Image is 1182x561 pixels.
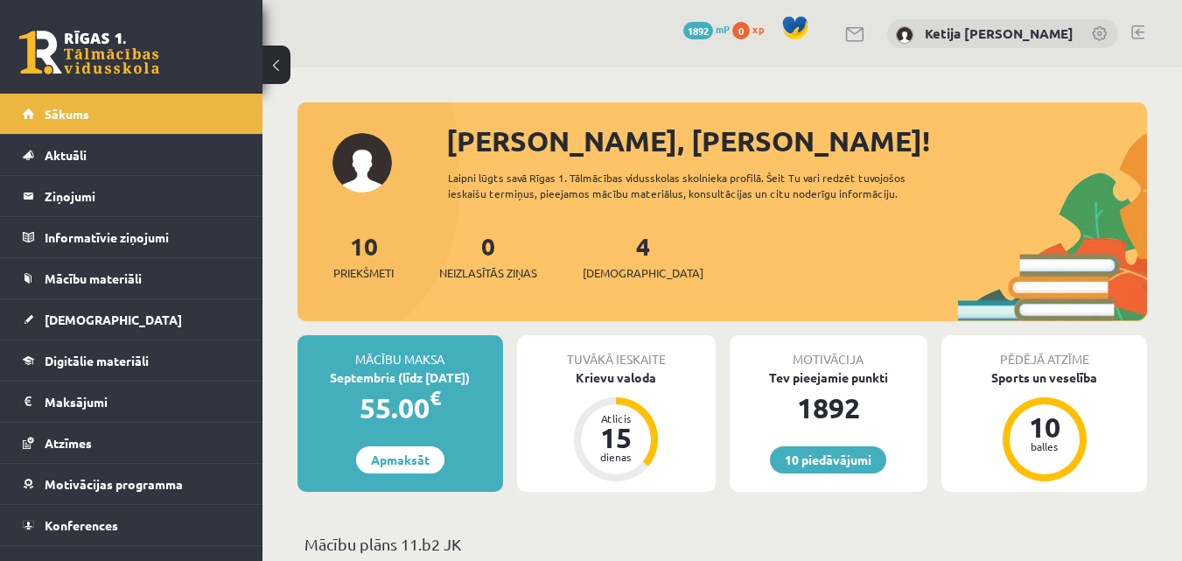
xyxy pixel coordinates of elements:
[583,230,703,282] a: 4[DEMOGRAPHIC_DATA]
[732,22,773,36] a: 0 xp
[45,476,183,492] span: Motivācijas programma
[45,382,241,422] legend: Maksājumi
[45,217,241,257] legend: Informatīvie ziņojumi
[23,464,241,504] a: Motivācijas programma
[941,368,1147,387] div: Sports un veselība
[517,368,716,484] a: Krievu valoda Atlicis 15 dienas
[683,22,730,36] a: 1892 mP
[730,335,928,368] div: Motivācija
[23,135,241,175] a: Aktuāli
[448,170,958,201] div: Laipni lūgts savā Rīgas 1. Tālmācības vidusskolas skolnieka profilā. Šeit Tu vari redzēt tuvojošo...
[297,368,503,387] div: Septembris (līdz [DATE])
[23,217,241,257] a: Informatīvie ziņojumi
[439,230,537,282] a: 0Neizlasītās ziņas
[45,270,142,286] span: Mācību materiāli
[517,368,716,387] div: Krievu valoda
[770,446,886,473] a: 10 piedāvājumi
[45,435,92,451] span: Atzīmes
[23,382,241,422] a: Maksājumi
[23,505,241,545] a: Konferences
[590,413,642,424] div: Atlicis
[583,264,703,282] span: [DEMOGRAPHIC_DATA]
[23,299,241,340] a: [DEMOGRAPHIC_DATA]
[925,25,1074,42] a: Ketija [PERSON_NAME]
[356,446,444,473] a: Apmaksāt
[730,368,928,387] div: Tev pieejamie punkti
[1018,441,1071,452] div: balles
[23,423,241,463] a: Atzīmes
[23,94,241,134] a: Sākums
[439,264,537,282] span: Neizlasītās ziņas
[304,532,1140,556] p: Mācību plāns 11.b2 JK
[45,353,149,368] span: Digitālie materiāli
[590,452,642,462] div: dienas
[683,22,713,39] span: 1892
[752,22,764,36] span: xp
[590,424,642,452] div: 15
[297,335,503,368] div: Mācību maksa
[23,340,241,381] a: Digitālie materiāli
[23,258,241,298] a: Mācību materiāli
[941,335,1147,368] div: Pēdējā atzīme
[45,517,118,533] span: Konferences
[19,31,159,74] a: Rīgas 1. Tālmācības vidusskola
[45,312,182,327] span: [DEMOGRAPHIC_DATA]
[333,230,394,282] a: 10Priekšmeti
[517,335,716,368] div: Tuvākā ieskaite
[45,176,241,216] legend: Ziņojumi
[430,385,441,410] span: €
[732,22,750,39] span: 0
[45,147,87,163] span: Aktuāli
[941,368,1147,484] a: Sports un veselība 10 balles
[716,22,730,36] span: mP
[297,387,503,429] div: 55.00
[1018,413,1071,441] div: 10
[333,264,394,282] span: Priekšmeti
[23,176,241,216] a: Ziņojumi
[730,387,928,429] div: 1892
[896,26,913,44] img: Ketija Nikola Kmeta
[446,120,1147,162] div: [PERSON_NAME], [PERSON_NAME]!
[45,106,89,122] span: Sākums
